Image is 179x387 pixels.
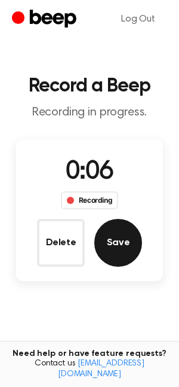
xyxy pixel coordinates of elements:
[7,359,172,380] span: Contact us
[94,219,142,267] button: Save Audio Record
[10,77,169,96] h1: Record a Beep
[12,8,79,31] a: Beep
[61,191,119,209] div: Recording
[109,5,167,33] a: Log Out
[58,359,144,379] a: [EMAIL_ADDRESS][DOMAIN_NAME]
[10,105,169,120] p: Recording in progress.
[66,160,113,185] span: 0:06
[37,219,85,267] button: Delete Audio Record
